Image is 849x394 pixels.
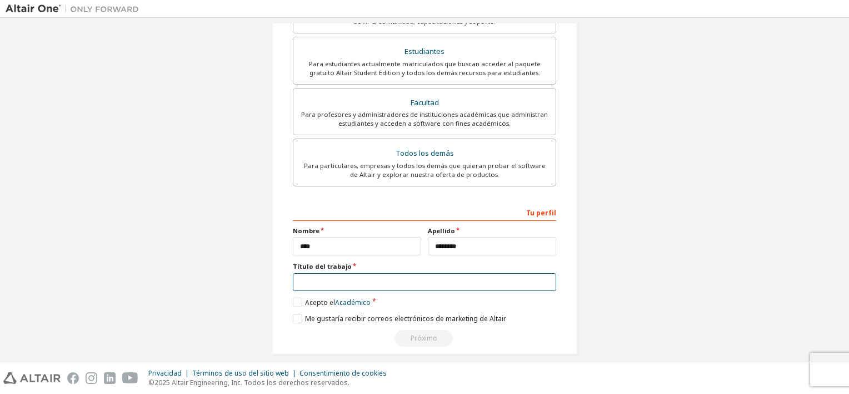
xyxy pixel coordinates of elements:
[300,95,549,111] div: Facultad
[86,372,97,384] img: instagram.svg
[122,372,138,384] img: youtube.svg
[104,372,116,384] img: linkedin.svg
[6,3,144,14] img: Altair One
[67,372,79,384] img: facebook.svg
[148,378,393,387] p: ©
[293,314,506,323] label: Me gustaría recibir correos electrónicos de marketing de Altair
[192,369,299,378] div: Términos de uso del sitio web
[154,378,349,387] font: 2025 Altair Engineering, Inc. Todos los derechos reservados.
[293,262,556,271] label: Título del trabajo
[300,60,549,77] div: Para estudiantes actualmente matriculados que buscan acceder al paquete gratuito Altair Student E...
[299,369,393,378] div: Consentimiento de cookies
[293,203,556,221] div: Tu perfil
[428,226,556,235] label: Apellido
[300,44,549,60] div: Estudiantes
[300,110,549,128] div: Para profesores y administradores de instituciones académicas que administran estudiantes y acced...
[293,298,371,307] label: Acepto el
[293,330,556,347] div: Read and acccept EULA to continue
[293,226,421,235] label: Nombre
[335,298,371,307] a: Académico
[148,369,192,378] div: Privacidad
[3,372,61,384] img: altair_logo.svg
[300,161,549,179] div: Para particulares, empresas y todos los demás que quieran probar el software de Altair y explorar...
[300,146,549,161] div: Todos los demás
